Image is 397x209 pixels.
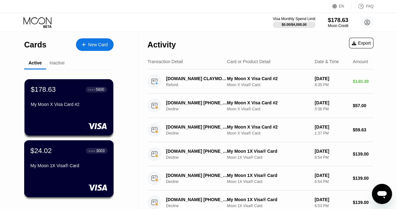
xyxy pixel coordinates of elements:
[88,42,108,47] div: New Card
[24,40,46,49] div: Cards
[50,60,65,65] div: Inactive
[24,140,113,197] div: $24.02● ● ● ●3003My Moon 1X Visa® Card
[328,24,348,28] div: Moon Credit
[273,17,315,28] div: Visa Monthly Spend Limit$0.00/$4,000.00
[89,89,95,91] div: ● ● ● ●
[315,155,348,160] div: 6:54 PM
[227,76,310,81] div: My Moon X Visa Card #2
[315,76,348,81] div: [DATE]
[148,94,373,118] div: [DOMAIN_NAME] [PHONE_NUMBER] USDeclineMy Moon X Visa Card #2Moon X Visa® Card[DATE]5:36 PM$57.00
[366,4,373,8] div: FAQ
[166,100,228,105] div: [DOMAIN_NAME] [PHONE_NUMBER] US
[227,149,310,154] div: My Moon 1X Visa® Card
[339,4,344,8] div: EN
[353,200,373,205] div: $139.00
[349,38,373,48] div: Export
[315,107,348,111] div: 5:36 PM
[30,163,107,168] div: My Moon 1X Visa® Card
[89,150,95,151] div: ● ● ● ●
[315,149,348,154] div: [DATE]
[273,17,315,21] div: Visa Monthly Spend Limit
[332,3,351,9] div: EN
[227,124,310,129] div: My Moon X Visa Card #2
[96,87,104,92] div: 5600
[372,184,392,204] iframe: Button to launch messaging window
[166,76,228,81] div: [DOMAIN_NAME] CLAYMONT US
[315,100,348,105] div: [DATE]
[328,17,348,24] div: $178.63
[352,41,371,46] div: Export
[29,60,42,65] div: Active
[148,118,373,142] div: [DOMAIN_NAME] [PHONE_NUMBER] USDeclineMy Moon X Visa Card #2Moon X Visa® Card[DATE]1:37 PM$59.63
[166,197,228,202] div: [DOMAIN_NAME] [PHONE_NUMBER] US
[227,179,310,184] div: Moon 1X Visa® Card
[166,149,228,154] div: [DOMAIN_NAME] [PHONE_NUMBER] US
[148,40,176,49] div: Activity
[166,107,233,111] div: Decline
[30,146,52,155] div: $24.02
[227,155,310,160] div: Moon 1X Visa® Card
[227,131,310,135] div: Moon X Visa® Card
[148,59,183,64] div: Transaction Detail
[315,83,348,87] div: 8:35 PM
[353,79,373,84] div: $140.39
[166,124,228,129] div: [DOMAIN_NAME] [PHONE_NUMBER] US
[166,179,233,184] div: Decline
[96,148,105,153] div: 3003
[353,103,373,108] div: $57.00
[315,124,348,129] div: [DATE]
[315,197,348,202] div: [DATE]
[166,83,233,87] div: Refund
[166,204,233,208] div: Decline
[315,59,339,64] div: Date & Time
[166,131,233,135] div: Decline
[315,204,348,208] div: 6:53 PM
[227,204,310,208] div: Moon 1X Visa® Card
[148,69,373,94] div: [DOMAIN_NAME] CLAYMONT USRefundMy Moon X Visa Card #2Moon X Visa® Card[DATE]8:35 PM$140.39
[328,17,348,28] div: $178.63Moon Credit
[351,3,373,9] div: FAQ
[227,173,310,178] div: My Moon 1X Visa® Card
[227,100,310,105] div: My Moon X Visa Card #2
[315,179,348,184] div: 6:54 PM
[315,173,348,178] div: [DATE]
[227,107,310,111] div: Moon X Visa® Card
[353,127,373,132] div: $59.63
[76,38,114,51] div: New Card
[166,173,228,178] div: [DOMAIN_NAME] [PHONE_NUMBER] US
[148,166,373,190] div: [DOMAIN_NAME] [PHONE_NUMBER] USDeclineMy Moon 1X Visa® CardMoon 1X Visa® Card[DATE]6:54 PM$139.00
[31,85,56,94] div: $178.63
[315,131,348,135] div: 1:37 PM
[227,197,310,202] div: My Moon 1X Visa® Card
[31,102,107,107] div: My Moon X Visa Card #2
[24,79,113,135] div: $178.63● ● ● ●5600My Moon X Visa Card #2
[166,155,233,160] div: Decline
[282,23,307,26] div: $0.00 / $4,000.00
[227,83,310,87] div: Moon X Visa® Card
[353,151,373,157] div: $139.00
[353,59,368,64] div: Amount
[227,59,271,64] div: Card or Product Detail
[353,176,373,181] div: $139.00
[148,142,373,166] div: [DOMAIN_NAME] [PHONE_NUMBER] USDeclineMy Moon 1X Visa® CardMoon 1X Visa® Card[DATE]6:54 PM$139.00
